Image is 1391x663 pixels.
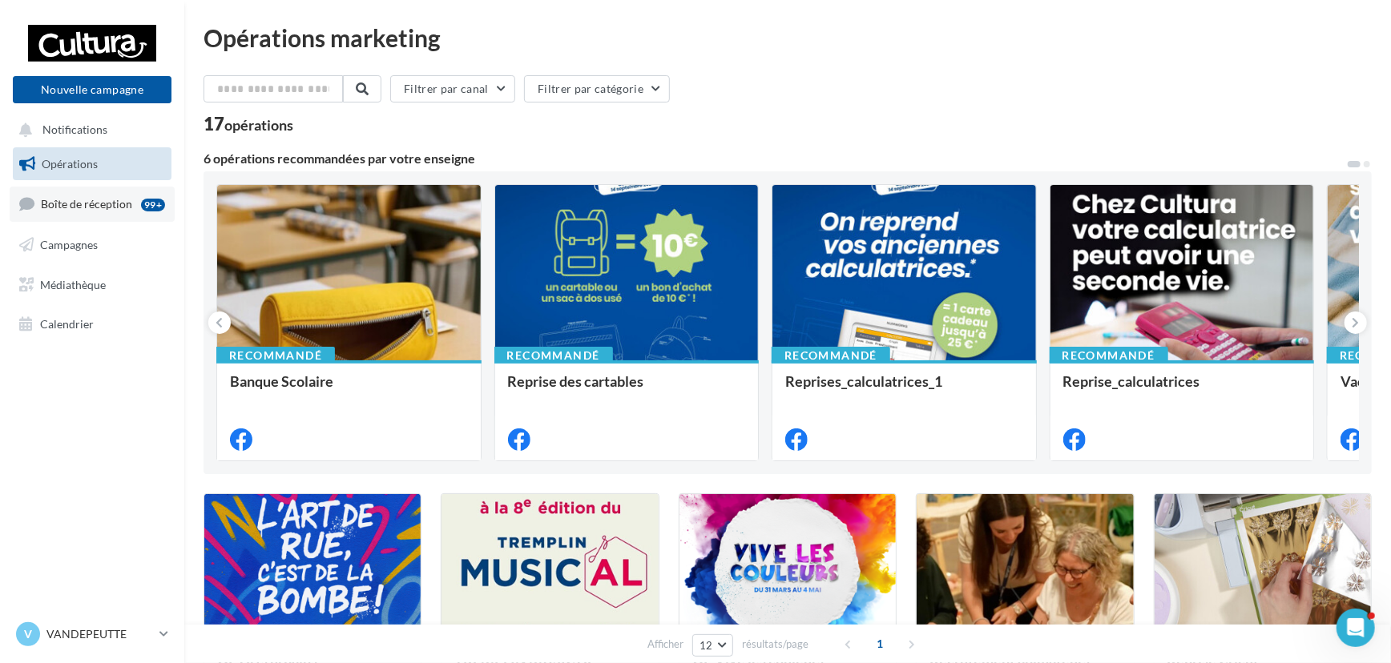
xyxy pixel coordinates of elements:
[692,634,733,657] button: 12
[10,307,175,341] a: Calendrier
[700,639,713,652] span: 12
[494,347,613,364] div: Recommandé
[42,157,98,171] span: Opérations
[40,317,94,331] span: Calendrier
[13,76,171,103] button: Nouvelle campagne
[390,75,515,102] button: Filtrer par canal
[508,373,746,405] div: Reprise des cartables
[224,118,293,132] div: opérations
[785,373,1023,405] div: Reprises_calculatrices_1
[524,75,670,102] button: Filtrer par catégorie
[772,347,890,364] div: Recommandé
[41,197,132,211] span: Boîte de réception
[868,631,893,657] span: 1
[204,26,1372,50] div: Opérations marketing
[10,228,175,262] a: Campagnes
[647,637,683,652] span: Afficher
[1063,373,1301,405] div: Reprise_calculatrices
[13,619,171,649] a: V VANDEPEUTTE
[141,199,165,211] div: 99+
[742,637,808,652] span: résultats/page
[1337,609,1375,647] iframe: Intercom live chat
[10,147,175,181] a: Opérations
[10,187,175,221] a: Boîte de réception99+
[40,277,106,291] span: Médiathèque
[46,626,153,642] p: VANDEPEUTTE
[216,347,335,364] div: Recommandé
[204,115,293,133] div: 17
[204,152,1346,165] div: 6 opérations recommandées par votre enseigne
[42,123,107,137] span: Notifications
[10,268,175,302] a: Médiathèque
[1050,347,1168,364] div: Recommandé
[24,626,32,642] span: V
[40,238,98,251] span: Campagnes
[230,373,468,405] div: Banque Scolaire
